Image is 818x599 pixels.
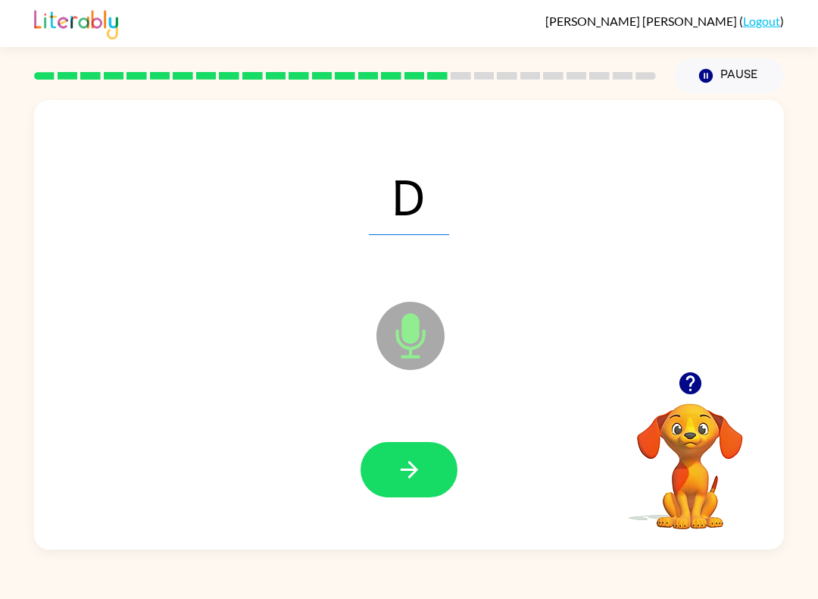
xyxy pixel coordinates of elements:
span: D [369,156,449,235]
a: Logout [743,14,780,28]
button: Pause [674,58,784,93]
video: Your browser must support playing .mp4 files to use Literably. Please try using another browser. [614,380,766,532]
span: [PERSON_NAME] [PERSON_NAME] [545,14,739,28]
img: Literably [34,6,118,39]
div: ( ) [545,14,784,28]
